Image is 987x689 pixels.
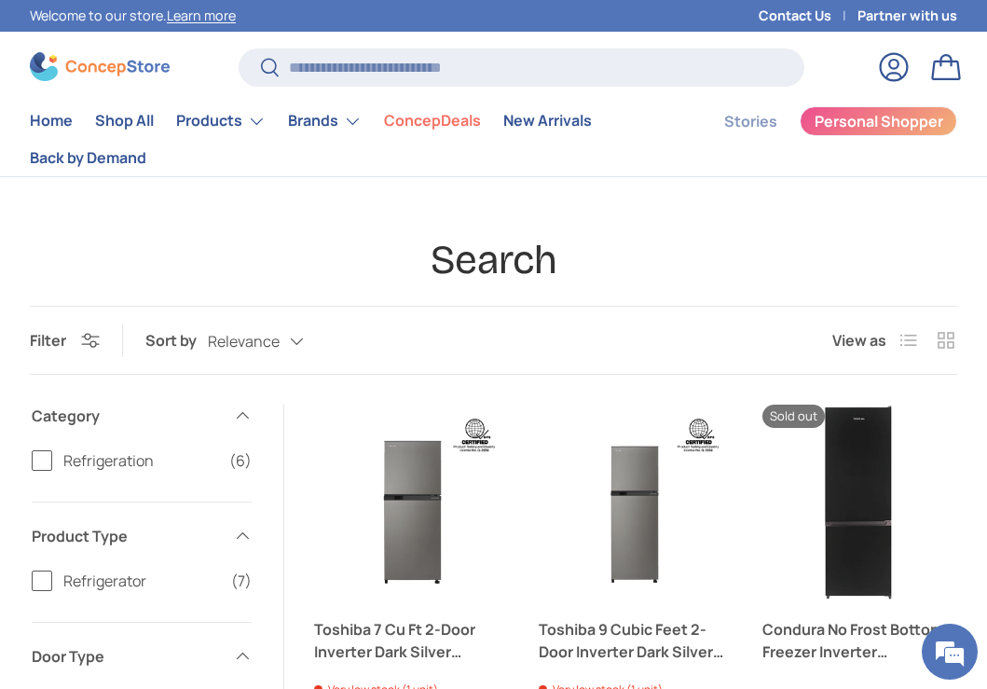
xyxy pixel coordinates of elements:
a: Condura No Frost Bottom Freezer Inverter Refrigerator [762,618,957,663]
span: Door Type [32,645,222,668]
a: Home [30,103,73,139]
a: Products [176,103,266,140]
span: Category [32,405,222,427]
a: Partner with us [857,6,957,26]
summary: Product Type [32,503,252,570]
nav: Secondary [679,103,957,176]
a: New Arrivals [503,103,592,139]
a: Condura No Frost Bottom Freezer Inverter Refrigerator [762,405,957,599]
h1: Search [30,235,957,285]
span: Product Type [32,525,222,547]
a: Personal Shopper [800,106,957,136]
a: Contact Us [759,6,857,26]
a: Back by Demand [30,140,146,176]
span: View as [832,329,886,351]
span: Filter [30,330,66,351]
span: Refrigerator [63,570,220,592]
a: Toshiba 7 Cu Ft 2-Door Inverter Dark Silver Refrigerator [314,405,509,599]
a: Brands [288,103,362,140]
button: Relevance [208,325,341,358]
p: Welcome to our store. [30,6,236,26]
summary: Category [32,382,252,449]
a: Shop All [95,103,154,139]
span: (7) [231,570,252,592]
a: Toshiba 7 Cu Ft 2-Door Inverter Dark Silver Refrigerator [314,618,509,663]
a: Learn more [167,7,236,24]
button: Filter [30,330,100,351]
span: Personal Shopper [815,114,943,129]
a: Toshiba 9 Cubic Feet 2-Door Inverter Dark Silver Refrigerator [539,618,733,663]
span: (6) [229,449,252,472]
span: Sold out [762,405,825,428]
a: Stories [724,103,777,140]
summary: Brands [277,103,373,140]
label: Sort by [145,329,208,351]
a: ConcepDeals [384,103,481,139]
span: Relevance [208,333,280,351]
img: ConcepStore [30,52,170,81]
span: Refrigeration [63,449,218,472]
a: Toshiba 9 Cubic Feet 2-Door Inverter Dark Silver Refrigerator [539,405,733,599]
summary: Products [165,103,277,140]
nav: Primary [30,103,679,176]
